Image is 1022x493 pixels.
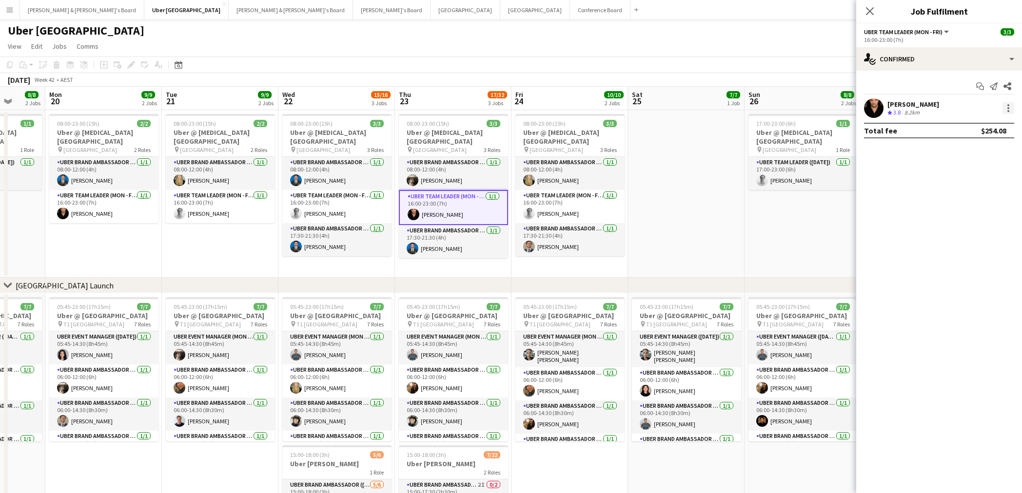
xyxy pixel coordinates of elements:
span: 1 Role [836,146,850,153]
app-card-role: UBER Brand Ambassador ([DATE])1/106:00-14:30 (8h30m)[PERSON_NAME] [748,398,858,431]
span: 7/7 [254,303,267,310]
app-job-card: 05:45-23:00 (17h15m)7/7Uber @ [GEOGRAPHIC_DATA] T1 [GEOGRAPHIC_DATA]7 RolesUBER Event Manager ([D... [49,297,158,441]
span: [GEOGRAPHIC_DATA] [296,146,350,153]
app-card-role: UBER Brand Ambassador ([PERSON_NAME])1/117:30-21:30 (4h)[PERSON_NAME] [282,223,392,256]
span: 08:00-23:00 (15h) [174,120,216,127]
app-card-role: UBER Event Manager (Mon - Fri)1/105:45-14:30 (8h45m)[PERSON_NAME] [PERSON_NAME] [515,331,625,367]
app-card-role: UBER Brand Ambassador ([DATE])1/106:00-12:00 (6h)[PERSON_NAME] [748,364,858,398]
div: AEST [60,76,73,83]
span: T1 [GEOGRAPHIC_DATA] [413,321,474,328]
app-card-role: UBER Brand Ambassador ([PERSON_NAME])1/107:00-13:00 (6h) [282,431,392,467]
span: 3 Roles [484,146,500,153]
span: 17:00-23:00 (6h) [756,120,796,127]
span: T1 [GEOGRAPHIC_DATA] [63,321,124,328]
h3: Uber @ [GEOGRAPHIC_DATA] [515,311,625,320]
button: Conference Board [570,0,630,19]
app-card-role: UBER Brand Ambassador ([PERSON_NAME])1/106:00-12:00 (6h)[PERSON_NAME] [282,364,392,398]
div: 3 Jobs [488,99,507,107]
h3: Uber @ [MEDICAL_DATA][GEOGRAPHIC_DATA] [282,128,392,146]
app-card-role: UBER Brand Ambassador ([PERSON_NAME])1/108:00-12:00 (4h)[PERSON_NAME] [399,157,508,190]
span: Wed [282,90,295,99]
app-job-card: 08:00-23:00 (15h)3/3Uber @ [MEDICAL_DATA][GEOGRAPHIC_DATA] [GEOGRAPHIC_DATA]3 RolesUBER Brand Amb... [515,114,625,256]
app-card-role: UBER Event Manager ([DATE])1/105:45-14:30 (8h45m)[PERSON_NAME] [49,331,158,364]
span: 9/9 [258,91,272,98]
span: 5/6 [370,451,384,458]
app-card-role: UBER Brand Ambassador ([PERSON_NAME])1/107:00-13:00 (6h) [166,431,275,464]
span: Comms [77,42,98,51]
app-job-card: 05:45-23:00 (17h15m)7/7Uber @ [GEOGRAPHIC_DATA] T1 [GEOGRAPHIC_DATA]7 RolesUBER Event Manager (Mo... [515,297,625,441]
span: 1/1 [20,120,34,127]
span: 25 [630,95,643,107]
button: Uber [GEOGRAPHIC_DATA] [144,0,229,19]
span: [GEOGRAPHIC_DATA] [530,146,583,153]
div: 08:00-23:00 (15h)3/3Uber @ [MEDICAL_DATA][GEOGRAPHIC_DATA] [GEOGRAPHIC_DATA]3 RolesUBER Brand Amb... [399,114,508,258]
div: Total fee [864,126,897,135]
app-card-role: UBER Brand Ambassador ([PERSON_NAME])1/106:00-12:00 (6h)[PERSON_NAME] [49,364,158,398]
span: 05:45-23:00 (17h15m) [407,303,460,310]
span: 15/16 [371,91,391,98]
span: T1 [GEOGRAPHIC_DATA] [296,321,357,328]
app-card-role: UBER Brand Ambassador ([PERSON_NAME])1/108:00-12:00 (4h)[PERSON_NAME] [166,157,275,190]
a: View [4,40,25,53]
app-job-card: 05:45-23:00 (17h15m)7/7Uber @ [GEOGRAPHIC_DATA] T1 [GEOGRAPHIC_DATA]7 RolesUBER Event Manager (Mo... [166,297,275,441]
span: T1 [GEOGRAPHIC_DATA] [530,321,590,328]
span: T1 [GEOGRAPHIC_DATA] [180,321,241,328]
app-card-role: Uber Team Leader (Mon - Fri)1/116:00-23:00 (7h)[PERSON_NAME] [49,190,158,223]
h3: Uber @ [MEDICAL_DATA][GEOGRAPHIC_DATA] [515,128,625,146]
span: 1 Role [370,469,384,476]
app-card-role: UBER Brand Ambassador ([PERSON_NAME])1/108:00-12:00 (4h)[PERSON_NAME] [49,157,158,190]
span: T1 [GEOGRAPHIC_DATA] [646,321,707,328]
span: 05:45-23:00 (17h15m) [523,303,577,310]
span: T1 [GEOGRAPHIC_DATA] [763,321,824,328]
span: 7/7 [727,91,740,98]
span: Thu [399,90,411,99]
app-card-role: UBER Event Manager ([DATE])1/105:45-14:30 (8h45m)[PERSON_NAME] [PERSON_NAME] [632,331,741,367]
h3: Uber @ [MEDICAL_DATA][GEOGRAPHIC_DATA] [49,128,158,146]
div: 05:45-23:00 (17h15m)7/7Uber @ [GEOGRAPHIC_DATA] T1 [GEOGRAPHIC_DATA]7 RolesUBER Event Manager (Mo... [399,297,508,441]
app-card-role: UBER Brand Ambassador ([PERSON_NAME])1/106:00-12:00 (6h)[PERSON_NAME] [515,367,625,400]
span: 1 Role [20,146,34,153]
app-card-role: UBER Brand Ambassador ([PERSON_NAME])1/108:00-12:00 (4h)[PERSON_NAME] [515,157,625,190]
span: Fri [515,90,523,99]
app-card-role: Uber Team Leader (Mon - Fri)1/116:00-23:00 (7h)[PERSON_NAME] [399,190,508,225]
app-card-role: UBER Brand Ambassador ([PERSON_NAME])1/106:00-14:30 (8h30m)[PERSON_NAME] [166,398,275,431]
span: Edit [31,42,42,51]
span: 05:45-23:00 (17h15m) [57,303,111,310]
span: [GEOGRAPHIC_DATA] [413,146,467,153]
span: 3/3 [1001,28,1014,36]
span: 3 Roles [600,146,617,153]
app-card-role: UBER Brand Ambassador ([PERSON_NAME])1/106:00-14:30 (8h30m)[PERSON_NAME] [515,400,625,434]
app-card-role: Uber Team Leader (Mon - Fri)1/116:00-23:00 (7h)[PERSON_NAME] [166,190,275,223]
span: 2 Roles [251,146,267,153]
app-card-role: UBER Brand Ambassador ([DATE])1/106:00-14:30 (8h30m)[PERSON_NAME] [632,400,741,434]
span: Uber Team Leader (Mon - Fri) [864,28,943,36]
div: 16:00-23:00 (7h) [864,36,1014,43]
span: 7/7 [603,303,617,310]
app-card-role: UBER Event Manager ([DATE])1/105:45-14:30 (8h45m)[PERSON_NAME] [748,331,858,364]
span: 7/7 [370,303,384,310]
span: 7/7 [836,303,850,310]
span: 08:00-23:00 (15h) [290,120,333,127]
h3: Uber @ [GEOGRAPHIC_DATA] [166,311,275,320]
button: [PERSON_NAME] & [PERSON_NAME]'s Board [229,0,353,19]
span: 8/8 [25,91,39,98]
h3: Uber @ [GEOGRAPHIC_DATA] [49,311,158,320]
button: [PERSON_NAME] & [PERSON_NAME]'s Board [20,0,144,19]
span: 7 Roles [717,321,733,328]
app-job-card: 08:00-23:00 (15h)2/2Uber @ [MEDICAL_DATA][GEOGRAPHIC_DATA] [GEOGRAPHIC_DATA]2 RolesUBER Brand Amb... [49,114,158,223]
div: 08:00-23:00 (15h)2/2Uber @ [MEDICAL_DATA][GEOGRAPHIC_DATA] [GEOGRAPHIC_DATA]2 RolesUBER Brand Amb... [166,114,275,223]
button: [PERSON_NAME]'s Board [353,0,431,19]
app-card-role: UBER Brand Ambassador ([PERSON_NAME])1/108:00-12:00 (4h)[PERSON_NAME] [282,157,392,190]
a: Comms [73,40,102,53]
div: 2 Jobs [258,99,274,107]
span: 7 Roles [600,321,617,328]
span: Week 42 [32,76,57,83]
app-job-card: 05:45-23:00 (17h15m)7/7Uber @ [GEOGRAPHIC_DATA] T1 [GEOGRAPHIC_DATA]7 RolesUBER Event Manager ([D... [748,297,858,441]
span: 23 [397,95,411,107]
app-card-role: Uber Team Leader (Mon - Fri)1/116:00-23:00 (7h)[PERSON_NAME] [515,190,625,223]
app-card-role: UBER Event Manager (Mon - Fri)1/105:45-14:30 (8h45m)[PERSON_NAME] [282,331,392,364]
app-job-card: 08:00-23:00 (15h)3/3Uber @ [MEDICAL_DATA][GEOGRAPHIC_DATA] [GEOGRAPHIC_DATA]3 RolesUBER Brand Amb... [282,114,392,256]
span: 7 Roles [251,321,267,328]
